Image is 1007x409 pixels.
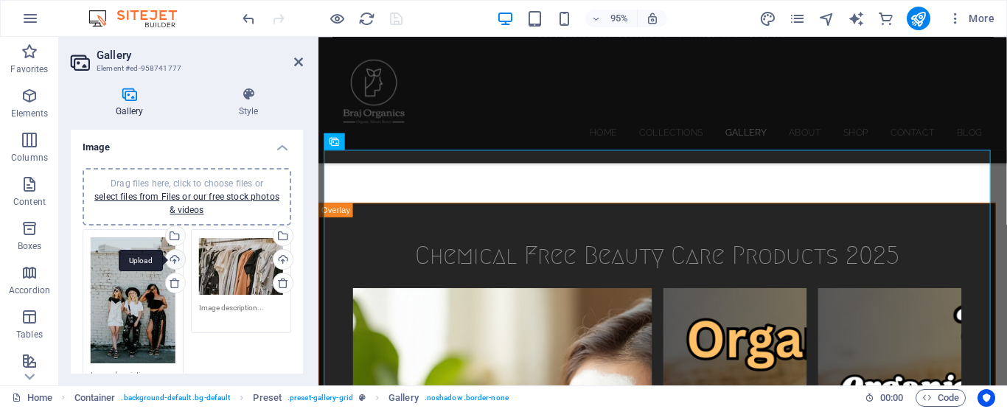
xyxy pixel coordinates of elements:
[240,10,257,27] i: Undo: Change gallery images (Ctrl+Z)
[288,389,353,407] span: . preset-gallery-grid
[922,389,959,407] span: Code
[13,196,46,208] p: Content
[789,10,806,27] i: Pages (Ctrl+Alt+S)
[240,10,257,27] button: undo
[789,10,806,27] button: pages
[358,10,375,27] button: reload
[388,389,419,407] span: Click to select. Double-click to edit
[12,389,52,407] a: Click to cancel selection. Double-click to open Pages
[71,130,303,156] h4: Image
[848,10,865,27] button: text_generator
[74,389,116,407] span: Click to select. Double-click to edit
[94,192,279,215] a: select files from Files or our free stock photos & videos
[11,108,49,119] p: Elements
[199,237,284,296] div: lauren-fleischmann-469994-unsplash.jpg
[910,10,927,27] i: Publish
[18,240,42,252] p: Boxes
[942,7,1000,30] button: More
[848,10,865,27] i: AI Writer
[9,284,50,296] p: Accordion
[11,152,48,164] p: Columns
[253,389,282,407] span: Click to select. Double-click to edit
[585,10,638,27] button: 95%
[10,63,48,75] p: Favorites
[85,10,195,27] img: Editor Logo
[877,10,894,27] i: Commerce
[74,389,509,407] nav: breadcrumb
[759,10,777,27] button: design
[948,11,994,26] span: More
[71,87,194,118] h4: Gallery
[978,389,995,407] button: Usercentrics
[818,10,835,27] i: Navigator
[165,249,186,270] a: Upload
[891,392,893,403] span: :
[91,237,175,364] div: demetrius-washington-662162-unsplash.jpg
[907,7,930,30] button: publish
[97,62,273,75] h3: Element #ed-958741777
[359,394,366,402] i: This element is a customizable preset
[818,10,836,27] button: navigator
[16,329,43,340] p: Tables
[121,389,230,407] span: . background-default .bg-default
[877,10,895,27] button: commerce
[194,87,303,118] h4: Style
[94,178,279,215] span: Drag files here, click to choose files or
[880,389,903,407] span: 00 00
[425,389,509,407] span: . noshadow .border-none
[97,49,303,62] h2: Gallery
[328,10,346,27] button: Click here to leave preview mode and continue editing
[916,389,966,407] button: Code
[607,10,631,27] h6: 95%
[646,12,659,25] i: On resize automatically adjust zoom level to fit chosen device.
